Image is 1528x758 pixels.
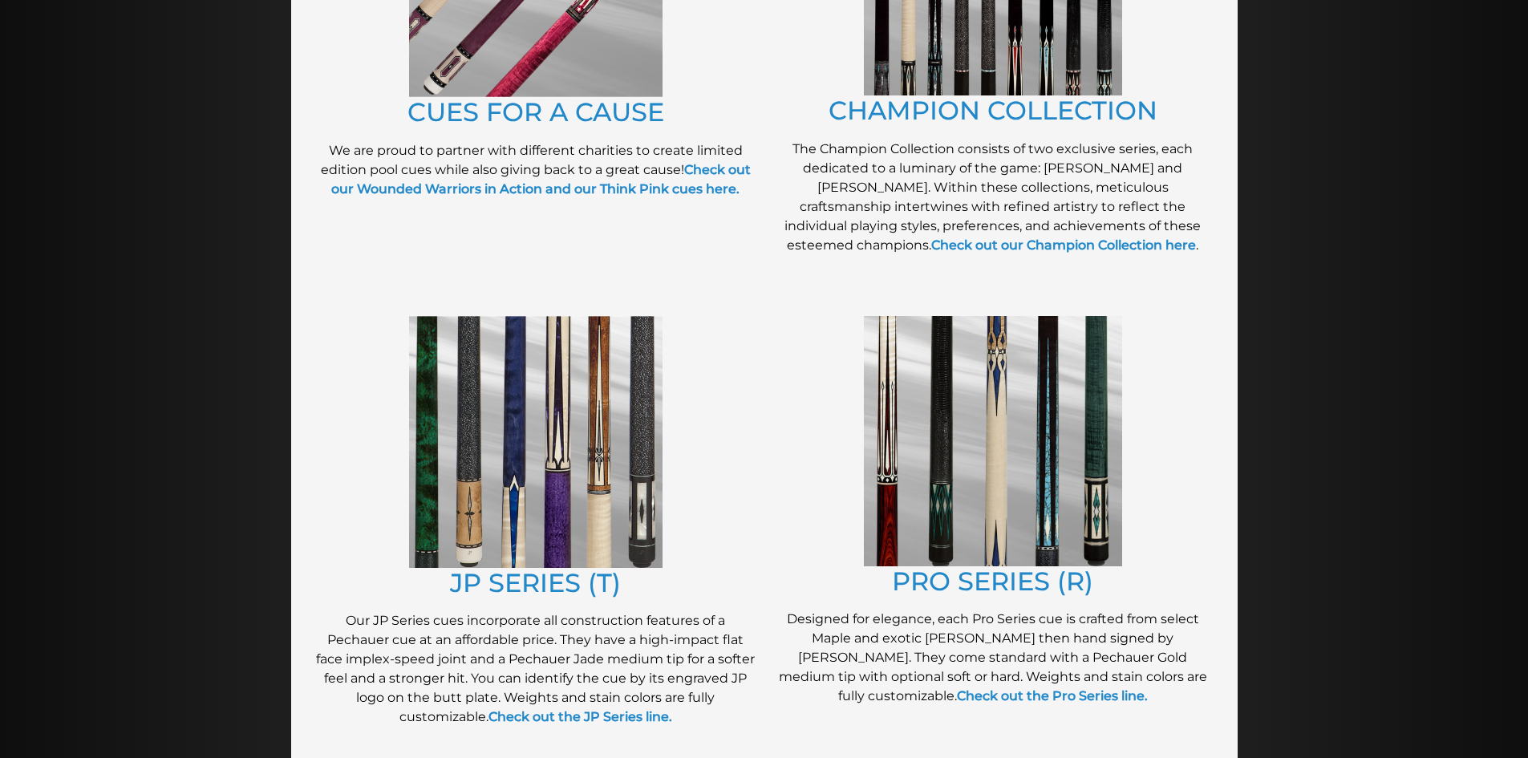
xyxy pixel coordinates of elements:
[315,611,756,727] p: Our JP Series cues incorporate all construction features of a Pechauer cue at an affordable price...
[772,140,1214,255] p: The Champion Collection consists of two exclusive series, each dedicated to a luminary of the gam...
[450,567,621,598] a: JP SERIES (T)
[892,565,1093,597] a: PRO SERIES (R)
[315,141,756,199] p: We are proud to partner with different charities to create limited edition pool cues while also g...
[488,709,672,724] a: Check out the JP Series line.
[829,95,1157,126] a: CHAMPION COLLECTION
[931,237,1196,253] a: Check out our Champion Collection here
[957,688,1148,703] a: Check out the Pro Series line.
[407,96,664,128] a: CUES FOR A CAUSE
[772,610,1214,706] p: Designed for elegance, each Pro Series cue is crafted from select Maple and exotic [PERSON_NAME] ...
[331,162,751,197] a: Check out our Wounded Warriors in Action and our Think Pink cues here.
